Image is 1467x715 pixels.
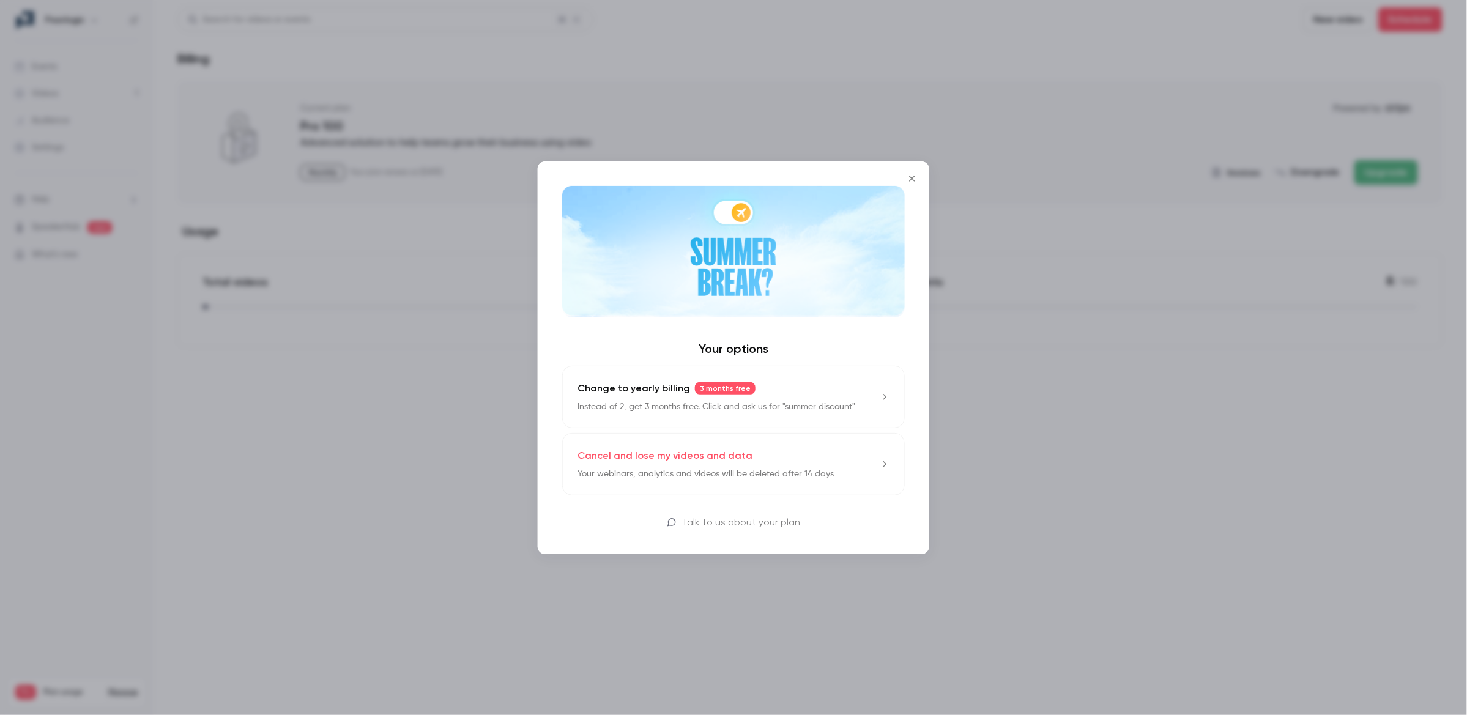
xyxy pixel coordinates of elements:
[578,448,752,463] p: Cancel and lose my videos and data
[682,515,800,530] p: Talk to us about your plan
[900,166,924,191] button: Close
[578,468,834,480] p: Your webinars, analytics and videos will be deleted after 14 days
[562,515,905,530] a: Talk to us about your plan
[695,382,756,395] span: 3 months free
[562,341,905,356] h4: Your options
[578,401,855,413] p: Instead of 2, get 3 months free. Click and ask us for "summer discount"
[562,186,905,317] img: Summer Break
[578,381,690,396] span: Change to yearly billing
